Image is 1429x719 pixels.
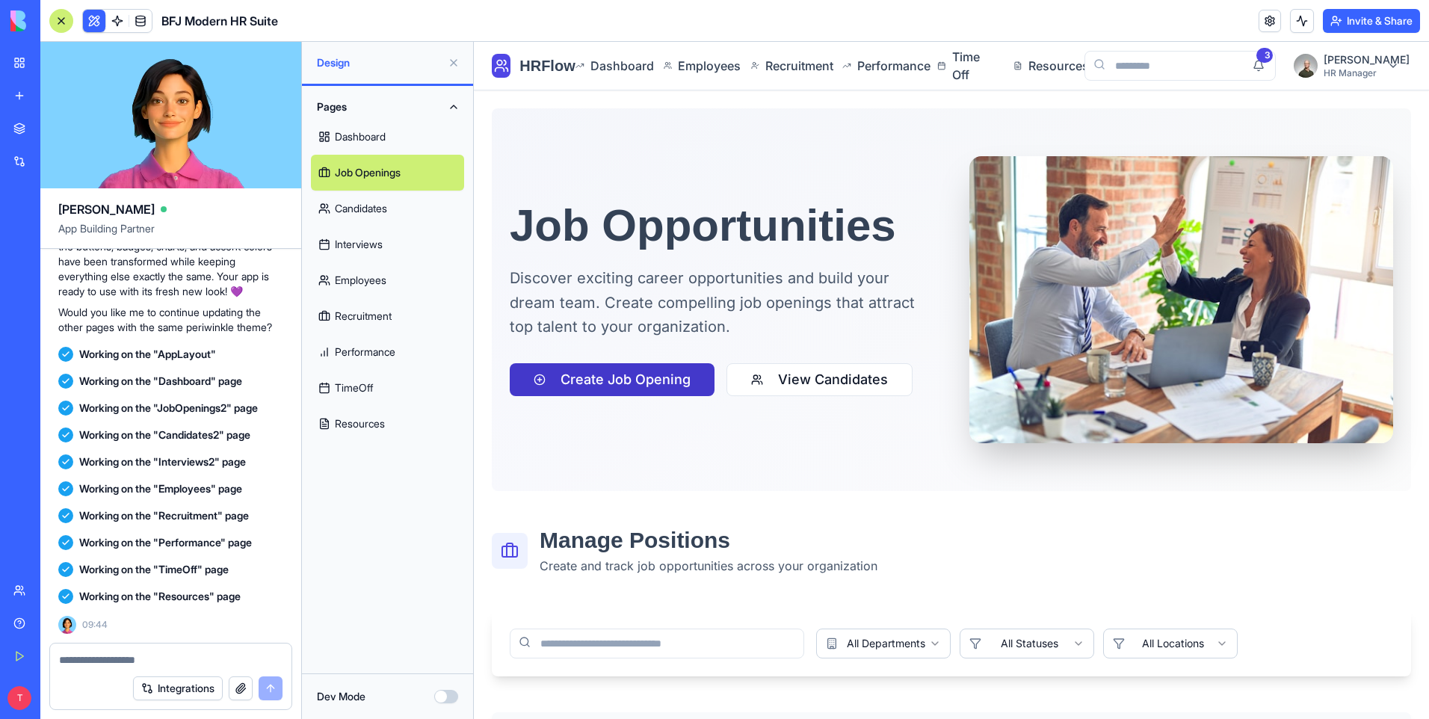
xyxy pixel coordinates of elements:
a: TimeOff [311,370,464,406]
span: Working on the "Candidates2" page [79,428,250,442]
span: Recruitment [291,15,341,33]
span: Design [317,55,442,70]
span: Working on the "Resources" page [79,589,241,604]
button: Integrations [133,676,223,700]
a: Resources [528,9,611,39]
th: Location [346,670,516,706]
img: photo-1472099645785-5658abf4ff4e [820,12,844,36]
img: Modern office collaboration [496,114,919,401]
th: Date Posted [516,670,733,706]
p: Would you like me to continue updating the other pages with the same periwinkle theme? [58,305,283,335]
a: Candidates [311,191,464,226]
button: 3 [773,9,796,39]
a: Recruitment [265,9,354,39]
span: Working on the "Dashboard" page [79,374,242,389]
th: Department [136,670,346,706]
span: Employees [204,15,250,33]
span: [PERSON_NAME] [58,200,155,218]
span: Working on the "TimeOff" page [79,562,229,577]
button: View Candidates [253,321,439,354]
span: Working on the "JobOpenings2" page [79,401,258,416]
a: Performance [311,334,464,370]
a: Employees [311,262,464,298]
a: Job Openings [311,155,464,191]
span: BFJ Modern HR Suite [161,12,278,30]
p: Discover exciting career opportunities and build your dream team. Create compelling job openings ... [36,224,460,297]
a: Employees [178,9,262,39]
button: Invite & Share [1323,9,1420,33]
h2: Manage Positions [66,485,404,512]
span: Performance [383,15,437,33]
button: Create Job Opening [36,321,241,354]
a: Performance [357,9,448,39]
img: Ella_00000_wcx2te.png [58,616,76,634]
span: Working on the "Performance" page [79,535,252,550]
button: Pages [311,95,464,119]
span: Working on the "Interviews2" page [79,454,246,469]
div: 3 [783,6,799,21]
img: logo [10,10,103,31]
span: Resources [555,15,599,33]
p: The main dashboard is now sporting that lovely indigo/periwinkle color scheme you wanted - all th... [58,209,283,299]
span: HRFlow [46,13,90,34]
a: Dashboard [311,119,464,155]
span: App Building Partner [58,221,283,248]
p: Create and track job opportunities across your organization [66,515,404,533]
a: Recruitment [311,298,464,334]
span: 09:44 [82,619,108,631]
span: Time Off [478,6,513,42]
span: Working on the "Recruitment" page [79,508,249,523]
h1: Job Opportunities [36,161,460,206]
span: Working on the "AppLayout" [79,347,216,362]
span: HR Manager [850,25,903,37]
span: Dashboard [117,15,163,33]
span: T [7,686,31,710]
a: Dashboard [90,9,175,39]
th: Status [733,670,876,706]
label: Dev Mode [317,689,365,704]
button: [PERSON_NAME]HR Manager [808,9,937,39]
a: Interviews [311,226,464,262]
span: [PERSON_NAME] [850,10,936,25]
span: Working on the "Employees" page [79,481,242,496]
a: Resources [311,406,464,442]
th: Title [18,670,136,706]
